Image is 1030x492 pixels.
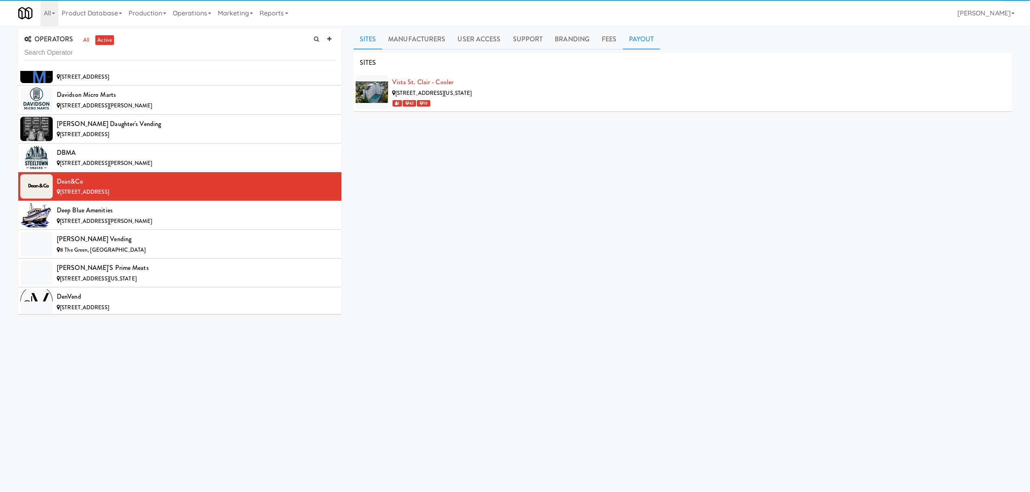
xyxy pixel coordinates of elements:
span: [STREET_ADDRESS] [60,188,109,196]
a: Vista St. Clair - Cooler [392,77,453,87]
span: 1 [393,100,402,107]
div: [PERSON_NAME]'s Prime Meats [57,262,335,274]
div: [PERSON_NAME] Daughter's Vending [57,118,335,130]
div: Davidson Micro Marts [57,89,335,101]
span: 42 [403,100,416,107]
a: active [95,35,114,45]
span: [STREET_ADDRESS][PERSON_NAME] [60,159,152,167]
span: [STREET_ADDRESS][PERSON_NAME] [60,217,152,225]
a: Branding [549,29,596,49]
div: denVend [57,291,335,303]
li: [PERSON_NAME] Daughter's Vending[STREET_ADDRESS] [18,115,341,143]
li: Deep Blue Amenities[STREET_ADDRESS][PERSON_NAME] [18,201,341,230]
span: [STREET_ADDRESS][PERSON_NAME] [60,102,152,109]
a: Payout [623,29,660,49]
span: [STREET_ADDRESS] [60,130,109,138]
span: [STREET_ADDRESS][US_STATE] [395,89,472,97]
div: [PERSON_NAME] Vending [57,233,335,245]
li: denVend[STREET_ADDRESS] [18,287,341,316]
a: Fees [596,29,622,49]
a: User Access [451,29,506,49]
div: DBMA [57,147,335,159]
div: Deep Blue Amenities [57,204,335,216]
a: all [81,35,91,45]
span: [STREET_ADDRESS] [60,73,109,81]
span: 10 [417,100,430,107]
a: Support [507,29,549,49]
span: SITES [360,58,376,67]
a: Sites [354,29,382,49]
span: OPERATORS [24,34,73,44]
li: Dean&Co[STREET_ADDRESS] [18,172,341,201]
span: 8 The Green, [GEOGRAPHIC_DATA] [60,246,146,254]
input: Search Operator [24,45,335,60]
li: [PERSON_NAME][STREET_ADDRESS] [18,57,341,86]
a: Manufacturers [382,29,451,49]
img: Micromart [18,6,32,20]
li: [PERSON_NAME]'s Prime Meats[STREET_ADDRESS][US_STATE] [18,259,341,287]
span: [STREET_ADDRESS] [60,304,109,311]
li: DBMA[STREET_ADDRESS][PERSON_NAME] [18,143,341,172]
li: [PERSON_NAME] Vending8 The Green, [GEOGRAPHIC_DATA] [18,230,341,259]
span: [STREET_ADDRESS][US_STATE] [60,275,137,282]
li: Davidson Micro Marts[STREET_ADDRESS][PERSON_NAME] [18,86,341,114]
div: Dean&Co [57,175,335,188]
